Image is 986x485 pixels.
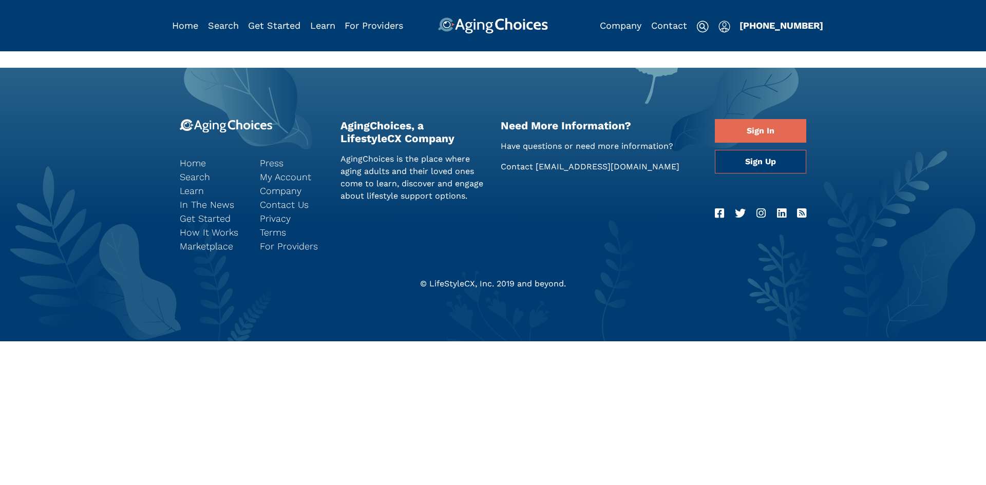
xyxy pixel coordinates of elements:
div: © LifeStyleCX, Inc. 2019 and beyond. [172,278,814,290]
p: Have questions or need more information? [501,140,699,152]
a: Twitter [735,205,746,222]
p: Contact [501,161,699,173]
div: Popover trigger [208,17,239,34]
a: Learn [180,184,244,198]
div: Popover trigger [718,17,730,34]
a: Press [260,156,325,170]
h2: AgingChoices, a LifestyleCX Company [340,119,486,145]
a: Search [180,170,244,184]
a: For Providers [260,239,325,253]
a: How It Works [180,225,244,239]
a: My Account [260,170,325,184]
a: Learn [310,20,335,31]
img: 9-logo.svg [180,119,273,133]
a: Get Started [180,211,244,225]
a: RSS Feed [797,205,806,222]
a: Home [180,156,244,170]
a: Company [260,184,325,198]
a: Facebook [715,205,724,222]
a: Contact [651,20,687,31]
a: LinkedIn [777,205,786,222]
a: Search [208,20,239,31]
h2: Need More Information? [501,119,699,132]
a: For Providers [345,20,403,31]
a: [EMAIL_ADDRESS][DOMAIN_NAME] [536,162,679,171]
img: AgingChoices [438,17,548,34]
a: Terms [260,225,325,239]
a: Contact Us [260,198,325,211]
a: Company [600,20,641,31]
a: [PHONE_NUMBER] [739,20,823,31]
img: search-icon.svg [696,21,709,33]
a: Get Started [248,20,300,31]
a: Sign In [715,119,806,143]
p: AgingChoices is the place where aging adults and their loved ones come to learn, discover and eng... [340,153,486,202]
a: Marketplace [180,239,244,253]
a: Home [172,20,198,31]
a: Sign Up [715,150,806,173]
a: Privacy [260,211,325,225]
img: user-icon.svg [718,21,730,33]
a: Instagram [756,205,766,222]
a: In The News [180,198,244,211]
